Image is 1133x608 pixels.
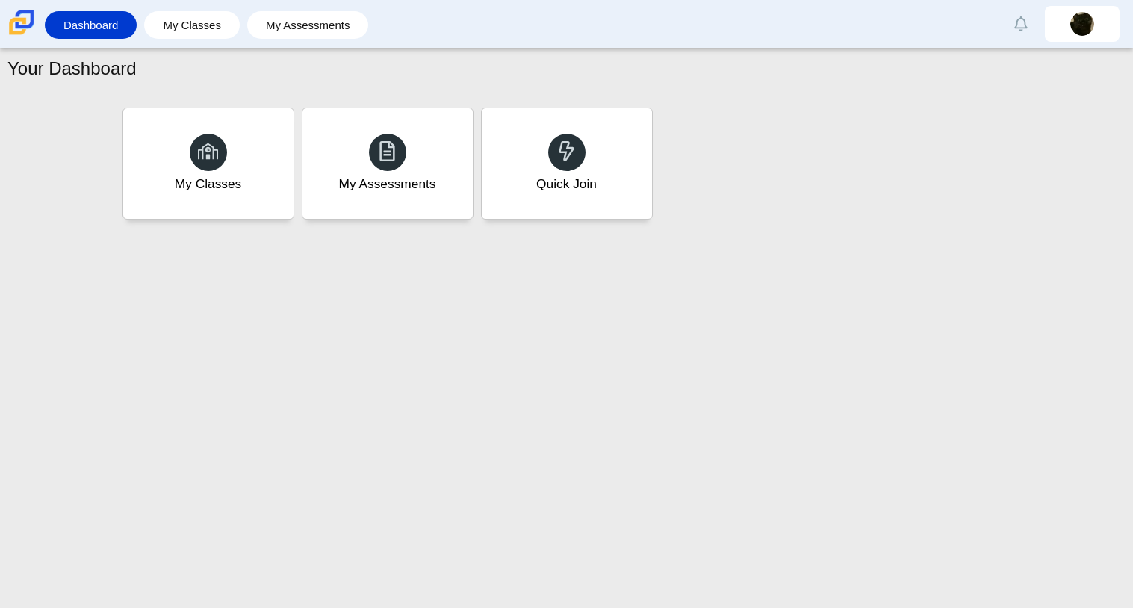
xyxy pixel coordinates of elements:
[255,11,361,39] a: My Assessments
[302,108,474,220] a: My Assessments
[6,28,37,40] a: Carmen School of Science & Technology
[339,175,436,193] div: My Assessments
[152,11,232,39] a: My Classes
[122,108,294,220] a: My Classes
[536,175,597,193] div: Quick Join
[1045,6,1120,42] a: arden.byrd.GdcbNN
[481,108,653,220] a: Quick Join
[7,56,137,81] h1: Your Dashboard
[52,11,129,39] a: Dashboard
[175,175,242,193] div: My Classes
[1005,7,1037,40] a: Alerts
[1070,12,1094,36] img: arden.byrd.GdcbNN
[6,7,37,38] img: Carmen School of Science & Technology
